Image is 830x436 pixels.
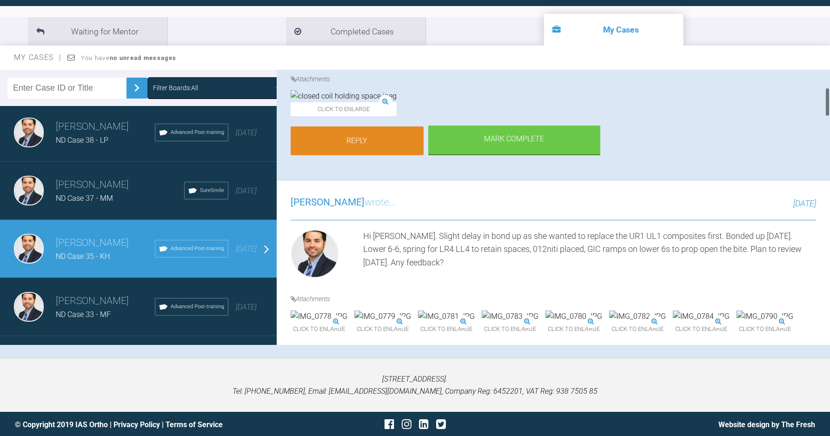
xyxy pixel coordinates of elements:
span: Click to enlarge [482,322,538,337]
img: closed coil holding space.jpeg [291,90,397,102]
span: Click to enlarge [354,322,411,337]
div: Hi [PERSON_NAME]. Slight delay in bond up as she wanted to replace the UR1 UL1 composites first. ... [363,230,816,282]
span: My Cases [14,53,62,62]
span: SureSmile [200,186,224,195]
h3: [PERSON_NAME] [56,235,155,251]
div: Filter Boards: All [153,83,198,93]
img: IMG_0782.JPG [609,310,666,323]
strong: no unread messages [110,54,176,61]
img: IMG_0784.JPG [673,310,730,323]
img: Neeraj Diddee [14,234,44,264]
img: IMG_0790.JPG [737,310,793,323]
img: IMG_0783.JPG [482,310,538,323]
span: ND Case 37 - MM [56,194,113,203]
span: Click to enlarge [737,322,793,337]
li: My Cases [544,14,684,46]
span: Click to enlarge [291,102,397,117]
img: IMG_0780.JPG [545,310,602,323]
span: [DATE] [236,303,257,311]
p: [STREET_ADDRESS]. Tel: [PHONE_NUMBER], Email: [EMAIL_ADDRESS][DOMAIN_NAME], Company Reg: 6452201,... [15,373,815,397]
img: Neeraj Diddee [14,292,44,322]
img: Neeraj Diddee [14,118,44,147]
h4: Attachments [291,74,816,84]
span: [PERSON_NAME] [291,197,365,208]
span: Advanced Post-training [171,128,224,137]
a: Website design by The Fresh [718,420,815,429]
span: Click to enlarge [418,322,475,337]
a: Terms of Service [166,420,223,429]
span: Click to enlarge [291,322,347,337]
span: [DATE] [236,186,257,195]
span: [DATE] [793,198,816,208]
span: Advanced Post-training [171,303,224,311]
a: Privacy Policy [113,420,160,429]
h3: [PERSON_NAME] [56,119,155,135]
h3: wrote... [291,195,396,211]
span: ND Case 38 - LP [56,136,108,145]
div: © Copyright 2019 IAS Ortho | | [15,419,282,431]
span: [DATE] [236,244,257,253]
span: [DATE] [236,128,257,137]
a: Reply [291,126,424,155]
span: You have [81,54,176,61]
input: Enter Case ID or Title [7,78,126,99]
span: ND Case 35 - KH [56,252,110,261]
h3: [PERSON_NAME] [56,177,184,193]
li: Completed Cases [286,17,425,46]
img: IMG_0778.JPG [291,310,347,323]
span: Click to enlarge [673,322,730,337]
div: Mark Complete [428,126,600,154]
h4: Attachments [291,294,816,304]
img: chevronRight.28bd32b0.svg [129,80,144,95]
img: IMG_0781.JPG [418,310,475,323]
span: Advanced Post-training [171,244,224,253]
img: Neeraj Diddee [291,230,339,278]
h3: [PERSON_NAME] [56,293,155,309]
span: Click to enlarge [545,322,602,337]
img: IMG_0779.JPG [354,310,411,323]
li: Waiting for Mentor [28,17,167,46]
span: ND Case 33 - MF [56,310,111,319]
img: Neeraj Diddee [14,176,44,205]
span: Click to enlarge [609,322,666,337]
